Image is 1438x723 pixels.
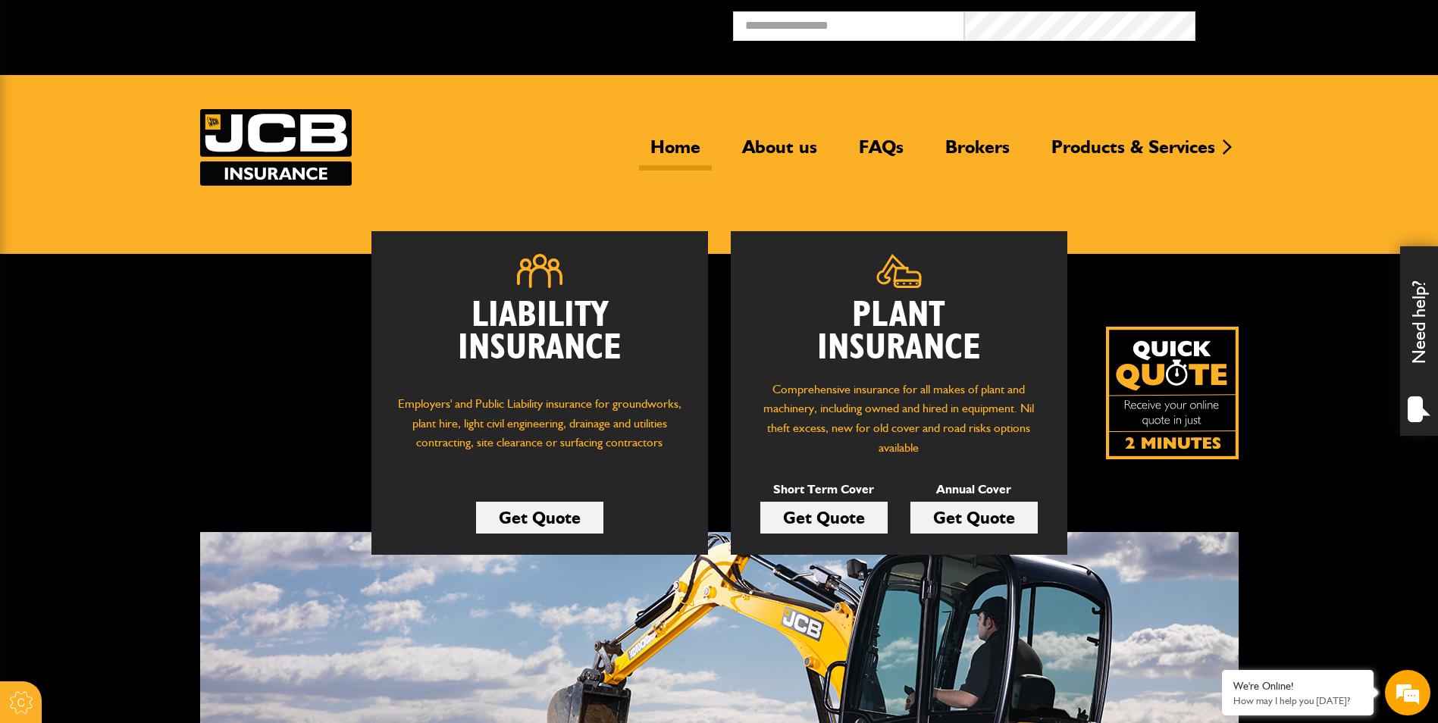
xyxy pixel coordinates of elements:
a: Brokers [934,136,1021,171]
a: Get Quote [910,502,1038,534]
button: Broker Login [1195,11,1427,35]
a: Home [639,136,712,171]
div: We're Online! [1233,680,1362,693]
a: Get your insurance quote isn just 2-minutes [1106,327,1239,459]
h2: Liability Insurance [394,299,685,380]
p: Comprehensive insurance for all makes of plant and machinery, including owned and hired in equipm... [753,380,1045,457]
a: Get Quote [476,502,603,534]
a: JCB Insurance Services [200,109,352,186]
a: About us [731,136,829,171]
h2: Plant Insurance [753,299,1045,365]
a: Products & Services [1040,136,1227,171]
div: Need help? [1400,246,1438,436]
p: Annual Cover [910,480,1038,499]
p: How may I help you today? [1233,695,1362,706]
p: Employers' and Public Liability insurance for groundworks, plant hire, light civil engineering, d... [394,394,685,467]
img: JCB Insurance Services logo [200,109,352,186]
a: FAQs [847,136,915,171]
a: Get Quote [760,502,888,534]
img: Quick Quote [1106,327,1239,459]
p: Short Term Cover [760,480,888,499]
